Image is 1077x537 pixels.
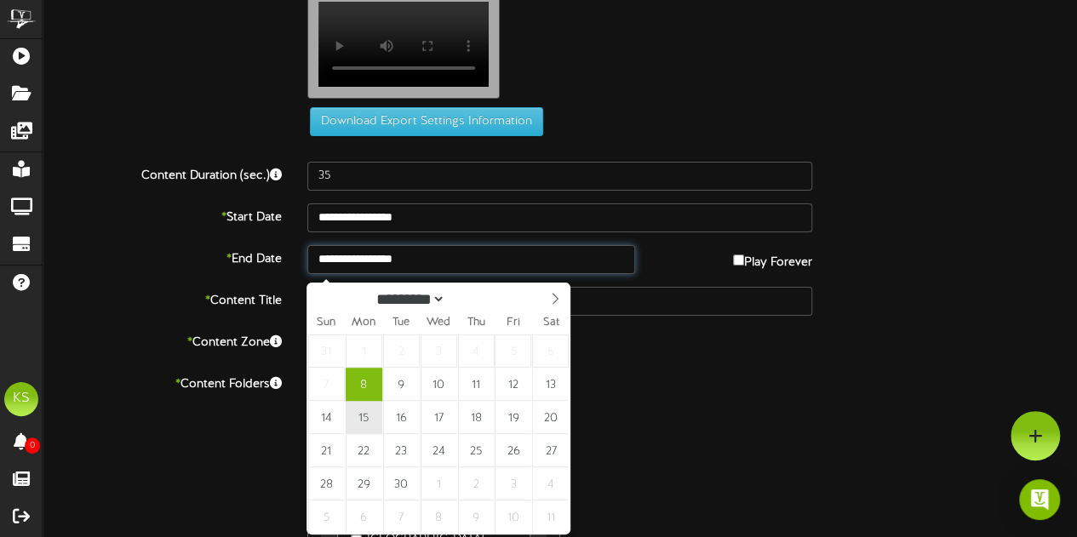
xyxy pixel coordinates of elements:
[308,500,345,534] span: October 5, 2025
[346,368,382,401] span: September 8, 2025
[1019,479,1060,520] div: Open Intercom Messenger
[30,162,295,185] label: Content Duration (sec.)
[532,401,569,434] span: September 20, 2025
[346,434,382,467] span: September 22, 2025
[532,500,569,534] span: October 11, 2025
[30,203,295,226] label: Start Date
[421,368,457,401] span: September 10, 2025
[346,500,382,534] span: October 6, 2025
[30,328,295,351] label: Content Zone
[30,245,295,268] label: End Date
[458,368,495,401] span: September 11, 2025
[30,370,295,393] label: Content Folders
[495,368,531,401] span: September 12, 2025
[383,434,420,467] span: September 23, 2025
[382,317,420,328] span: Tue
[495,434,531,467] span: September 26, 2025
[383,401,420,434] span: September 16, 2025
[346,334,382,368] span: September 1, 2025
[532,317,570,328] span: Sat
[30,287,295,310] label: Content Title
[308,401,345,434] span: September 14, 2025
[310,107,543,136] button: Download Export Settings Information
[346,467,382,500] span: September 29, 2025
[532,368,569,401] span: September 13, 2025
[495,500,531,534] span: October 10, 2025
[458,434,495,467] span: September 25, 2025
[308,368,345,401] span: September 7, 2025
[421,434,457,467] span: September 24, 2025
[383,467,420,500] span: September 30, 2025
[458,500,495,534] span: October 9, 2025
[532,434,569,467] span: September 27, 2025
[307,317,345,328] span: Sun
[495,334,531,368] span: September 5, 2025
[4,382,38,416] div: KS
[458,401,495,434] span: September 18, 2025
[421,401,457,434] span: September 17, 2025
[421,500,457,534] span: October 8, 2025
[308,467,345,500] span: September 28, 2025
[733,254,744,266] input: Play Forever
[495,467,531,500] span: October 3, 2025
[458,334,495,368] span: September 4, 2025
[308,334,345,368] span: August 31, 2025
[495,401,531,434] span: September 19, 2025
[458,467,495,500] span: October 2, 2025
[445,290,507,308] input: Year
[457,317,495,328] span: Thu
[345,317,382,328] span: Mon
[495,317,532,328] span: Fri
[420,317,457,328] span: Wed
[346,401,382,434] span: September 15, 2025
[383,500,420,534] span: October 7, 2025
[532,334,569,368] span: September 6, 2025
[421,467,457,500] span: October 1, 2025
[383,334,420,368] span: September 2, 2025
[421,334,457,368] span: September 3, 2025
[733,245,812,271] label: Play Forever
[532,467,569,500] span: October 4, 2025
[318,2,489,87] video: Your browser does not support HTML5 video.
[383,368,420,401] span: September 9, 2025
[25,437,40,454] span: 0
[308,434,345,467] span: September 21, 2025
[301,115,543,128] a: Download Export Settings Information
